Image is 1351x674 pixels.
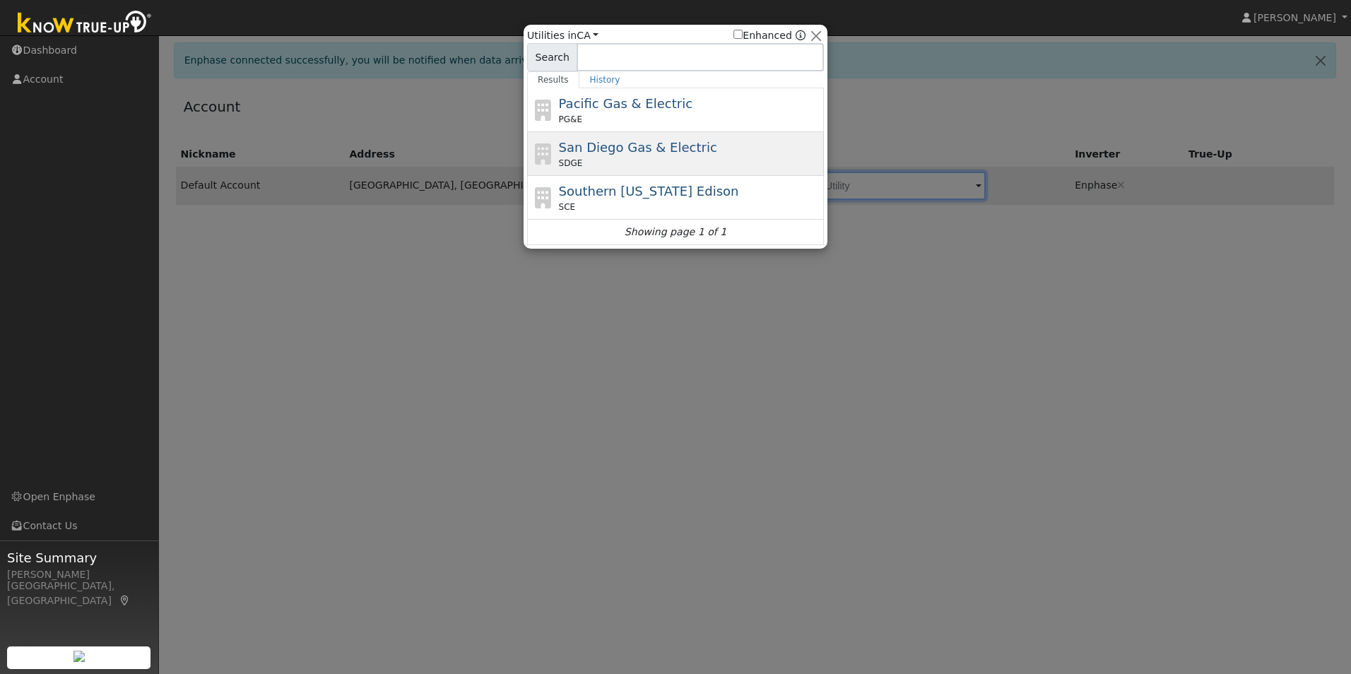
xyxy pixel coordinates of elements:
span: Southern [US_STATE] Edison [559,184,739,199]
i: Showing page 1 of 1 [625,225,726,240]
div: [PERSON_NAME] [7,567,151,582]
span: Show enhanced providers [733,28,806,43]
span: PG&E [559,113,582,126]
img: retrieve [73,651,85,662]
label: Enhanced [733,28,792,43]
span: SCE [559,201,576,213]
a: History [579,71,631,88]
a: Enhanced Providers [796,30,806,41]
a: CA [577,30,598,41]
span: Utilities in [527,28,598,43]
span: SDGE [559,157,583,170]
a: Map [119,595,131,606]
span: Search [527,43,577,71]
span: Site Summary [7,548,151,567]
input: Enhanced [733,30,743,39]
span: [PERSON_NAME] [1253,12,1336,23]
div: [GEOGRAPHIC_DATA], [GEOGRAPHIC_DATA] [7,579,151,608]
span: San Diego Gas & Electric [559,140,717,155]
a: Results [527,71,579,88]
img: Know True-Up [11,8,159,40]
span: Pacific Gas & Electric [559,96,692,111]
